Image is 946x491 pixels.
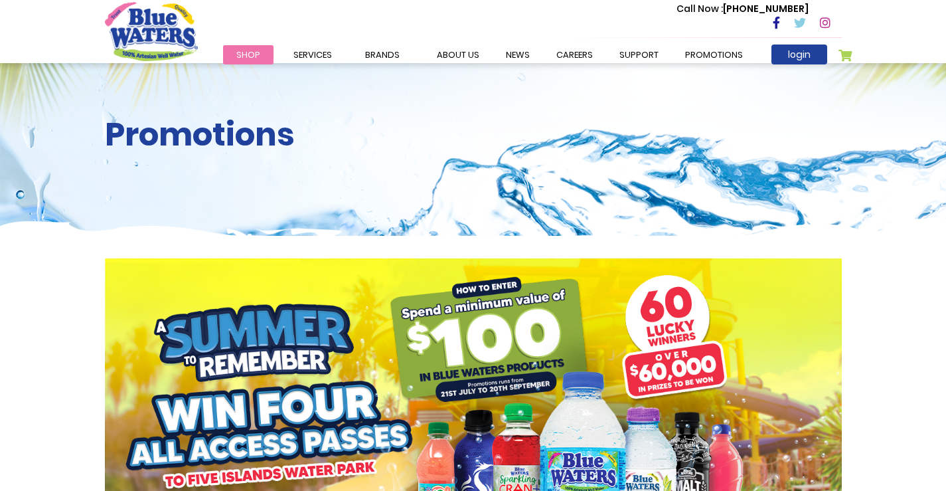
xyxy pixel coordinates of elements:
a: careers [543,45,606,64]
a: Promotions [672,45,756,64]
span: Shop [236,49,260,61]
span: Call Now : [676,2,723,15]
a: support [606,45,672,64]
a: login [771,45,827,64]
a: about us [424,45,493,64]
a: store logo [105,2,198,60]
p: [PHONE_NUMBER] [676,2,809,16]
span: Brands [365,49,400,61]
a: News [493,45,543,64]
h2: Promotions [105,116,842,154]
span: Services [293,49,332,61]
